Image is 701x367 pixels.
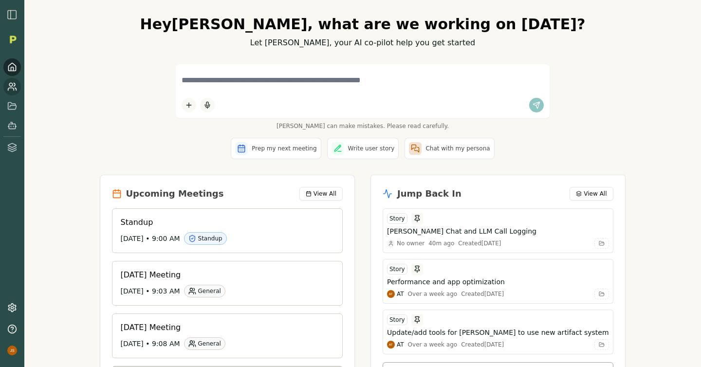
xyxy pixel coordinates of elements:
span: AT [397,290,404,298]
div: Created [DATE] [461,290,504,298]
img: profile [7,346,17,355]
button: Write user story [327,138,399,159]
span: View All [584,190,607,198]
div: [DATE] • 9:00 AM [120,232,327,245]
span: No owner [397,239,424,247]
button: Chat with my persona [405,138,494,159]
button: Send message [529,98,544,112]
span: [PERSON_NAME] can make mistakes. Please read carefully. [176,122,550,130]
button: Prep my next meeting [231,138,321,159]
div: Over a week ago [408,341,458,349]
button: [PERSON_NAME] Chat and LLM Call Logging [387,226,609,236]
h2: Upcoming Meetings [126,187,223,201]
h3: [DATE] Meeting [120,322,327,333]
div: Created [DATE] [461,341,504,349]
h3: Performance and app optimization [387,277,505,287]
img: Adam Tucker [387,341,395,349]
h3: [PERSON_NAME] Chat and LLM Call Logging [387,226,536,236]
div: Over a week ago [408,290,458,298]
div: 40m ago [428,239,454,247]
a: Standup[DATE] • 9:00 AMStandup [112,208,343,253]
button: Help [3,320,21,338]
p: Let [PERSON_NAME], your AI co-pilot help you get started [100,37,625,49]
span: AT [397,341,404,349]
h3: Standup [120,217,327,228]
a: [DATE] Meeting[DATE] • 9:03 AMGeneral [112,261,343,306]
a: [DATE] Meeting[DATE] • 9:08 AMGeneral [112,313,343,358]
button: View All [570,187,613,201]
button: Start dictation [200,98,215,112]
button: View All [299,187,343,201]
div: General [184,337,225,350]
div: Story [387,314,407,325]
div: Story [387,213,407,224]
button: Update/add tools for [PERSON_NAME] to use new artifact system [387,328,609,337]
button: Performance and app optimization [387,277,609,287]
span: Prep my next meeting [252,145,316,152]
h1: Hey [PERSON_NAME] , what are we working on [DATE]? [100,16,625,33]
span: Write user story [348,145,395,152]
div: Story [387,264,407,275]
h3: [DATE] Meeting [120,269,327,281]
button: Add content to chat [182,98,196,112]
div: General [184,285,225,297]
img: sidebar [6,9,18,20]
div: [DATE] • 9:03 AM [120,285,327,297]
div: Standup [184,232,227,245]
span: Chat with my persona [425,145,490,152]
div: Created [DATE] [458,239,501,247]
img: Adam Tucker [387,290,395,298]
span: View All [314,190,336,198]
h2: Jump Back In [397,187,461,201]
img: Organization logo [5,32,20,47]
div: [DATE] • 9:08 AM [120,337,327,350]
